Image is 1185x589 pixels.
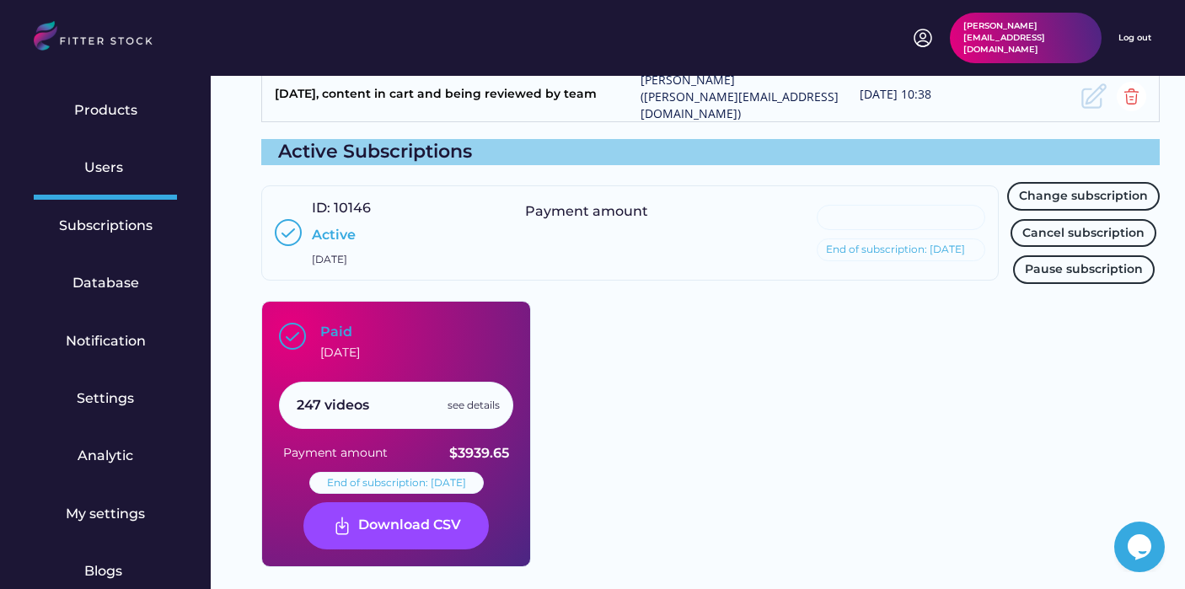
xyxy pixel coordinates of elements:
[279,323,306,350] img: Group%201000002397.svg
[448,399,500,413] div: see details
[963,20,1088,56] div: [PERSON_NAME][EMAIL_ADDRESS][DOMAIN_NAME]
[84,158,126,177] div: Users
[1013,255,1155,284] button: Pause subscription
[312,199,371,217] div: ID: 10146
[1007,182,1160,211] button: Change subscription
[312,226,356,244] div: Active
[261,139,1160,165] div: Active Subscriptions
[59,217,153,235] div: Subscriptions
[913,28,933,48] img: profile-circle.svg
[641,72,851,121] div: [PERSON_NAME] ([PERSON_NAME][EMAIL_ADDRESS][DOMAIN_NAME])
[332,516,352,536] img: Frame%20%287%29.svg
[275,219,302,246] img: Group%201000002397.svg
[312,253,347,267] div: [DATE]
[34,21,167,56] img: LOGO.svg
[78,447,133,465] div: Analytic
[358,516,461,536] div: Download CSV
[320,323,352,341] div: Paid
[826,243,965,257] div: End of subscription: [DATE]
[77,389,134,408] div: Settings
[525,202,651,221] div: Payment amount
[297,396,369,415] div: 247 videos
[1079,82,1108,111] img: Frame.svg
[66,505,145,523] div: My settings
[72,274,139,292] div: Database
[1114,522,1168,572] iframe: chat widget
[320,345,360,361] div: [DATE]
[1117,82,1146,111] img: Group%201000002354.svg
[74,101,137,120] div: Products
[1011,219,1156,248] button: Cancel subscription
[449,444,509,463] div: $3939.65
[1118,32,1151,44] div: Log out
[84,562,126,581] div: Blogs
[283,445,388,462] div: Payment amount
[327,476,466,490] div: End of subscription: [DATE]
[66,332,146,351] div: Notification
[860,86,1070,107] div: [DATE] 10:38
[275,86,632,107] div: [DATE], content in cart and being reviewed by team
